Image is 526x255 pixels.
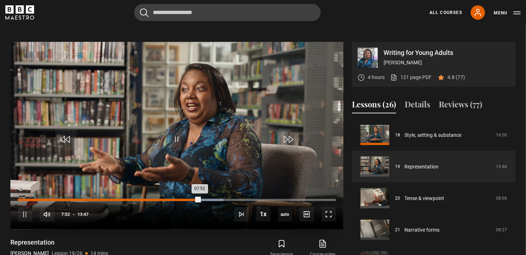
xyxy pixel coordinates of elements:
p: [PERSON_NAME] [384,59,510,66]
button: Reviews (77) [439,98,482,113]
p: 4.8 (77) [447,74,465,81]
span: auto [278,207,292,222]
button: Submit the search query [140,8,149,17]
button: Fullscreen [321,207,336,222]
button: Pause [18,207,32,222]
button: Mute [40,207,54,222]
span: 7:52 [61,208,70,221]
button: Next Lesson [234,207,249,222]
a: Style, setting & substance [404,131,461,139]
a: Representation [404,163,438,171]
a: Narrative forms [404,226,440,234]
span: - [73,212,75,217]
button: Captions [300,207,314,222]
video-js: Video Player [10,42,343,229]
div: Progress Bar [18,199,336,201]
a: Tense & viewpoint [404,195,444,202]
button: Playback Rate [256,207,271,221]
button: Details [405,98,430,113]
a: 121 page PDF [390,74,432,81]
button: Lessons (26) [352,98,396,113]
div: Current quality: 720p [278,207,292,222]
a: All Courses [429,9,462,16]
svg: BBC Maestro [5,5,34,20]
input: Search [134,4,321,21]
p: Writing for Young Adults [384,50,510,56]
button: Toggle navigation [494,9,521,17]
p: 4 hours [368,74,385,81]
span: 13:47 [78,208,89,221]
h1: Representation [10,238,108,247]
